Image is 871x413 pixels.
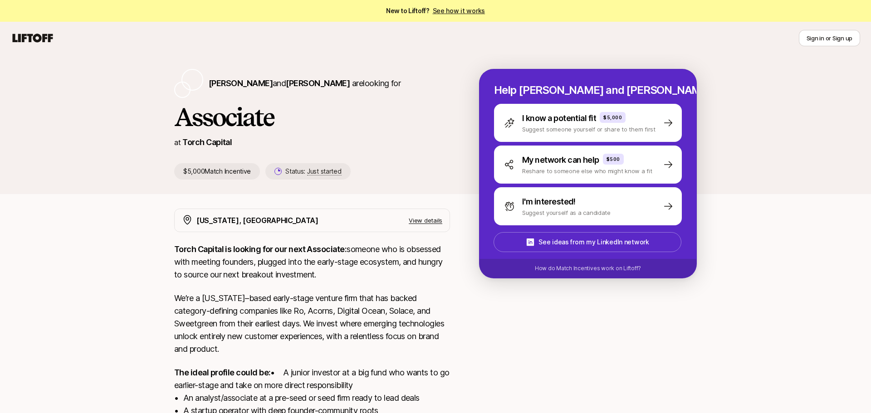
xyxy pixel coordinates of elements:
[174,243,450,281] p: someone who is obsessed with meeting founders, plugged into the early-stage ecosystem, and hungry...
[209,78,273,88] span: [PERSON_NAME]
[538,237,649,248] p: See ideas from my LinkedIn network
[522,154,599,166] p: My network can help
[433,7,485,15] a: See how it works
[535,264,641,272] p: How do Match Incentives work on Liftoff?
[174,136,181,148] p: at
[174,368,270,377] strong: The ideal profile could be:
[307,167,342,175] span: Just started
[209,77,401,90] p: are looking for
[196,214,318,226] p: [US_STATE], [GEOGRAPHIC_DATA]
[607,155,620,163] p: $500
[174,292,450,355] p: We’re a [US_STATE]–based early-stage venture firm that has backed category-defining companies lik...
[522,166,652,175] p: Reshare to someone else who might know a fit
[273,78,350,88] span: and
[522,208,611,217] p: Suggest yourself as a candidate
[522,112,596,125] p: I know a potential fit
[182,137,232,147] a: Torch Capital
[174,103,450,131] h1: Associate
[286,78,350,88] span: [PERSON_NAME]
[522,125,656,134] p: Suggest someone yourself or share to them first
[174,163,260,180] p: $5,000 Match Incentive
[494,84,682,97] p: Help [PERSON_NAME] and [PERSON_NAME] hire
[285,166,341,177] p: Status:
[174,244,347,254] strong: Torch Capital is looking for our next Associate:
[799,30,860,46] button: Sign in or Sign up
[522,195,576,208] p: I'm interested!
[603,114,622,121] p: $5,000
[386,5,485,16] span: New to Liftoff?
[494,232,681,252] button: See ideas from my LinkedIn network
[409,216,442,225] p: View details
